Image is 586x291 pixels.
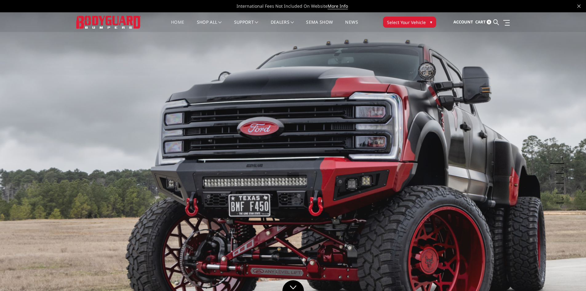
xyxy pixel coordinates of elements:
a: shop all [197,20,222,32]
button: 5 of 5 [558,193,564,203]
button: 2 of 5 [558,164,564,174]
span: ▾ [430,19,432,25]
a: Cart 0 [475,14,491,30]
img: BODYGUARD BUMPERS [76,16,141,28]
span: Cart [475,19,486,25]
span: Select Your Vehicle [387,19,426,26]
a: Home [171,20,184,32]
a: Support [234,20,258,32]
span: 0 [487,20,491,24]
a: News [345,20,358,32]
button: Select Your Vehicle [383,17,436,28]
button: 3 of 5 [558,174,564,184]
button: 4 of 5 [558,184,564,193]
a: More Info [328,3,348,9]
a: Account [453,14,473,30]
a: Click to Down [282,280,304,291]
span: Account [453,19,473,25]
button: 1 of 5 [558,154,564,164]
a: Dealers [271,20,294,32]
a: SEMA Show [306,20,333,32]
